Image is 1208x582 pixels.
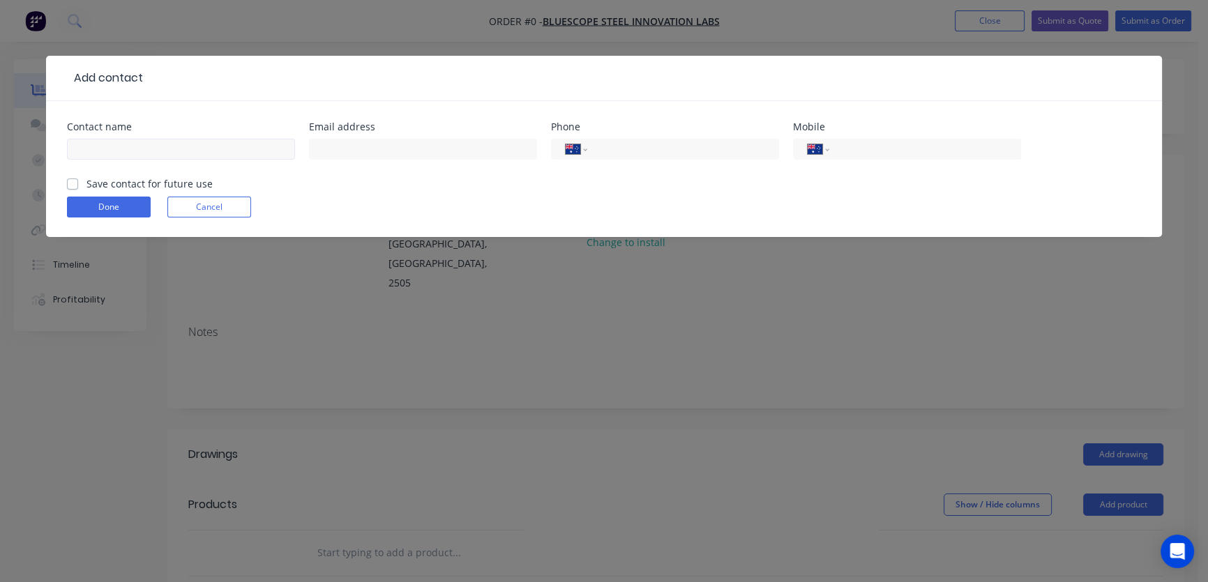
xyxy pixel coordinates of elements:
div: Mobile [793,122,1021,132]
div: Open Intercom Messenger [1161,535,1194,568]
div: Email address [309,122,537,132]
div: Add contact [67,70,143,86]
button: Done [67,197,151,217]
label: Save contact for future use [86,176,213,191]
div: Contact name [67,122,295,132]
div: Phone [551,122,779,132]
button: Cancel [167,197,251,217]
